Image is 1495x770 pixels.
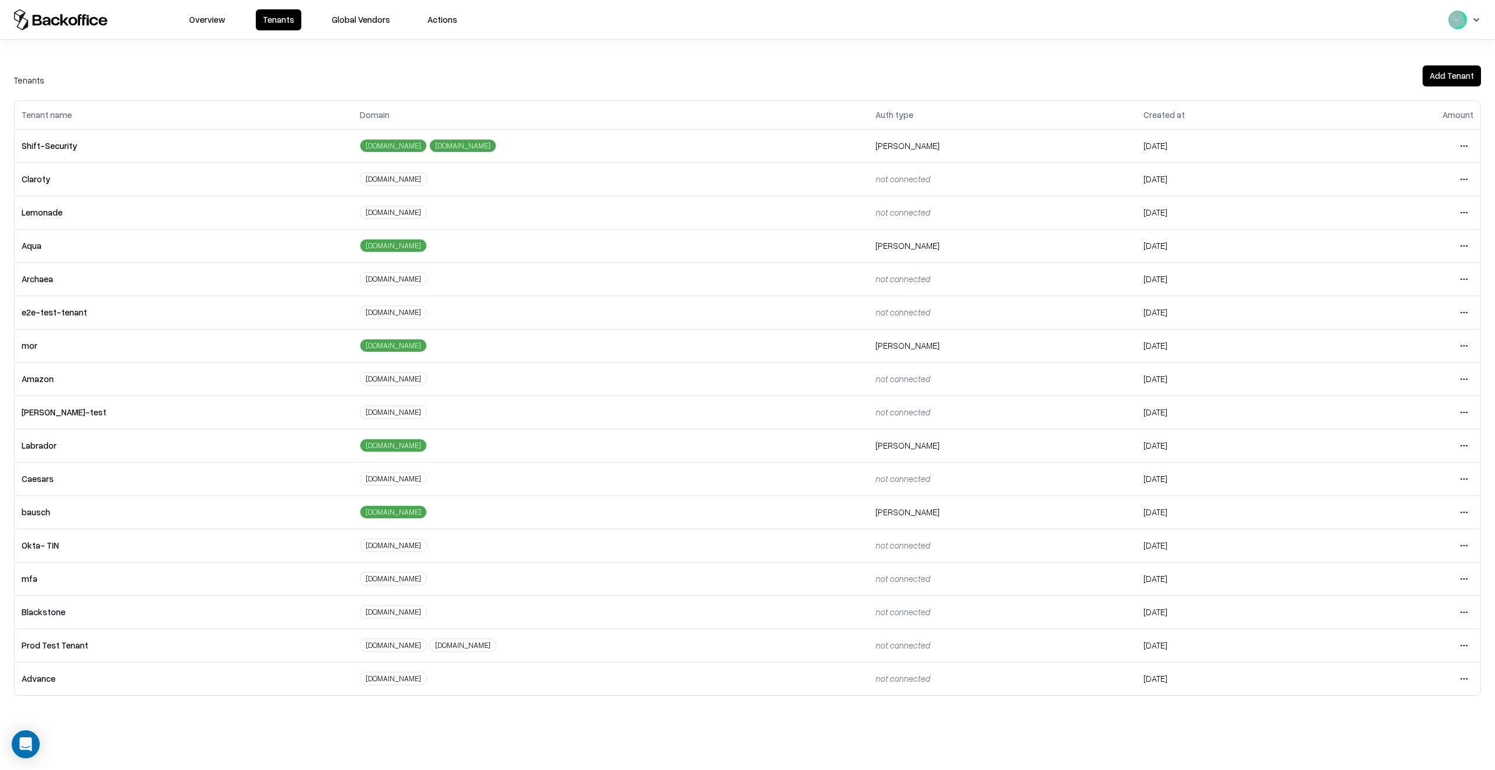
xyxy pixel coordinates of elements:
[15,662,353,695] td: Advance
[1136,495,1326,529] td: [DATE]
[875,573,930,584] span: not connected
[360,172,427,186] div: [DOMAIN_NAME]
[15,296,353,329] td: e2e-test-tenant
[1136,101,1326,129] th: Created at
[1136,262,1326,296] td: [DATE]
[360,272,427,286] div: [DOMAIN_NAME]
[1136,462,1326,495] td: [DATE]
[360,306,427,319] div: [DOMAIN_NAME]
[1136,162,1326,196] td: [DATE]
[15,429,353,462] td: Labrador
[360,439,427,452] div: [DOMAIN_NAME]
[15,262,353,296] td: Archaea
[360,572,427,585] div: [DOMAIN_NAME]
[1136,629,1326,662] td: [DATE]
[875,174,930,184] span: not connected
[15,196,353,229] td: Lemonade
[15,529,353,562] td: Okta- TIN
[1136,396,1326,429] td: [DATE]
[360,472,427,485] div: [DOMAIN_NAME]
[875,207,930,217] span: not connected
[875,240,940,251] span: [PERSON_NAME]
[15,162,353,196] td: Claroty
[420,9,464,30] button: Actions
[1136,662,1326,695] td: [DATE]
[429,639,496,652] div: [DOMAIN_NAME]
[875,273,930,284] span: not connected
[875,640,930,650] span: not connected
[875,307,930,317] span: not connected
[182,9,232,30] button: Overview
[1423,65,1481,86] button: Add Tenant
[360,339,427,352] div: [DOMAIN_NAME]
[875,373,930,384] span: not connected
[1136,129,1326,162] td: [DATE]
[360,206,427,219] div: [DOMAIN_NAME]
[875,507,940,517] span: [PERSON_NAME]
[875,140,940,151] span: [PERSON_NAME]
[360,539,427,552] div: [DOMAIN_NAME]
[1136,429,1326,462] td: [DATE]
[360,605,427,619] div: [DOMAIN_NAME]
[1136,595,1326,629] td: [DATE]
[15,462,353,495] td: Caesars
[1136,229,1326,262] td: [DATE]
[875,473,930,484] span: not connected
[1136,196,1326,229] td: [DATE]
[360,672,427,685] div: [DOMAIN_NAME]
[875,540,930,550] span: not connected
[256,9,301,30] button: Tenants
[15,629,353,662] td: Prod Test Tenant
[15,562,353,595] td: mfa
[875,440,940,450] span: [PERSON_NAME]
[15,101,353,129] th: Tenant name
[15,396,353,429] td: [PERSON_NAME]-test
[360,505,427,519] div: [DOMAIN_NAME]
[875,673,930,684] span: not connected
[15,495,353,529] td: bausch
[15,229,353,262] td: Aqua
[360,239,427,252] div: [DOMAIN_NAME]
[429,139,496,152] div: [DOMAIN_NAME]
[360,405,427,419] div: [DOMAIN_NAME]
[1136,329,1326,362] td: [DATE]
[325,9,397,30] button: Global Vendors
[15,129,353,162] td: Shift-Security
[875,340,940,351] span: [PERSON_NAME]
[12,730,40,758] div: Open Intercom Messenger
[15,362,353,396] td: Amazon
[14,74,44,86] div: Tenants
[1136,296,1326,329] td: [DATE]
[875,606,930,617] span: not connected
[1136,362,1326,396] td: [DATE]
[360,639,427,652] div: [DOMAIN_NAME]
[868,101,1136,129] th: Auth type
[875,407,930,417] span: not connected
[1136,529,1326,562] td: [DATE]
[360,139,427,152] div: [DOMAIN_NAME]
[360,372,427,386] div: [DOMAIN_NAME]
[1326,101,1480,129] th: Amount
[1136,562,1326,595] td: [DATE]
[15,595,353,629] td: Blackstone
[15,329,353,362] td: mor
[353,101,868,129] th: Domain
